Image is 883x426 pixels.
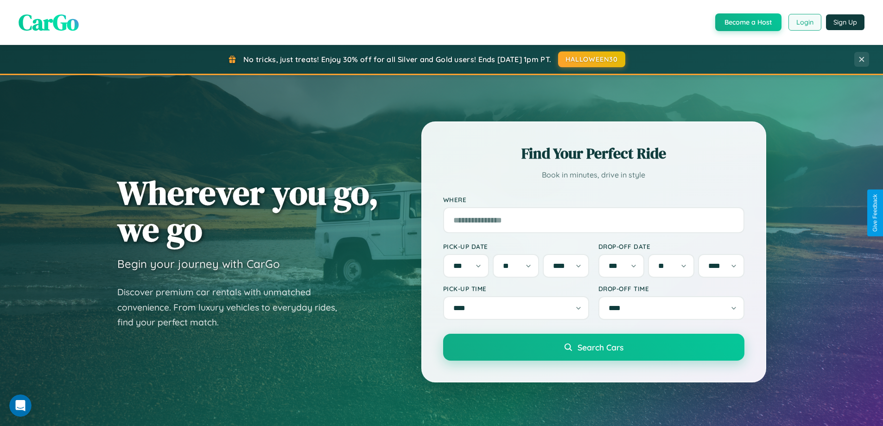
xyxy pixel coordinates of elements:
[443,168,744,182] p: Book in minutes, drive in style
[443,285,589,292] label: Pick-up Time
[443,334,744,361] button: Search Cars
[788,14,821,31] button: Login
[598,242,744,250] label: Drop-off Date
[872,194,878,232] div: Give Feedback
[443,143,744,164] h2: Find Your Perfect Ride
[578,342,623,352] span: Search Cars
[19,7,79,38] span: CarGo
[9,394,32,417] iframe: Intercom live chat
[598,285,744,292] label: Drop-off Time
[715,13,781,31] button: Become a Host
[826,14,864,30] button: Sign Up
[117,285,349,330] p: Discover premium car rentals with unmatched convenience. From luxury vehicles to everyday rides, ...
[443,242,589,250] label: Pick-up Date
[117,174,379,248] h1: Wherever you go, we go
[243,55,551,64] span: No tricks, just treats! Enjoy 30% off for all Silver and Gold users! Ends [DATE] 1pm PT.
[117,257,280,271] h3: Begin your journey with CarGo
[443,196,744,203] label: Where
[558,51,625,67] button: HALLOWEEN30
